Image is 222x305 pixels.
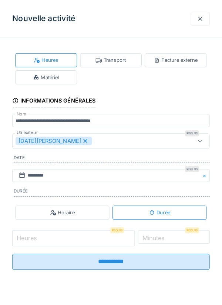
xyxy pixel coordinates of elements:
label: Utilisateur [18,126,41,133]
div: Requis [183,221,197,227]
div: [DATE][PERSON_NAME] [18,133,92,141]
label: Heures [18,227,40,236]
div: Facture externe [153,55,195,62]
div: Informations générales [15,93,96,105]
div: Durée [148,204,169,211]
label: Durée [16,183,207,191]
h3: Nouvelle activité [15,14,76,23]
label: Date [16,151,207,159]
div: Horaire [52,204,76,211]
div: Requis [183,162,197,168]
div: Heures [36,55,60,62]
div: Transport [96,55,125,62]
button: Close [199,165,207,178]
div: Requis [110,221,124,227]
div: Requis [183,127,197,133]
label: Nom [18,108,30,114]
label: Minutes [140,227,165,236]
div: Matériel [35,72,60,79]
